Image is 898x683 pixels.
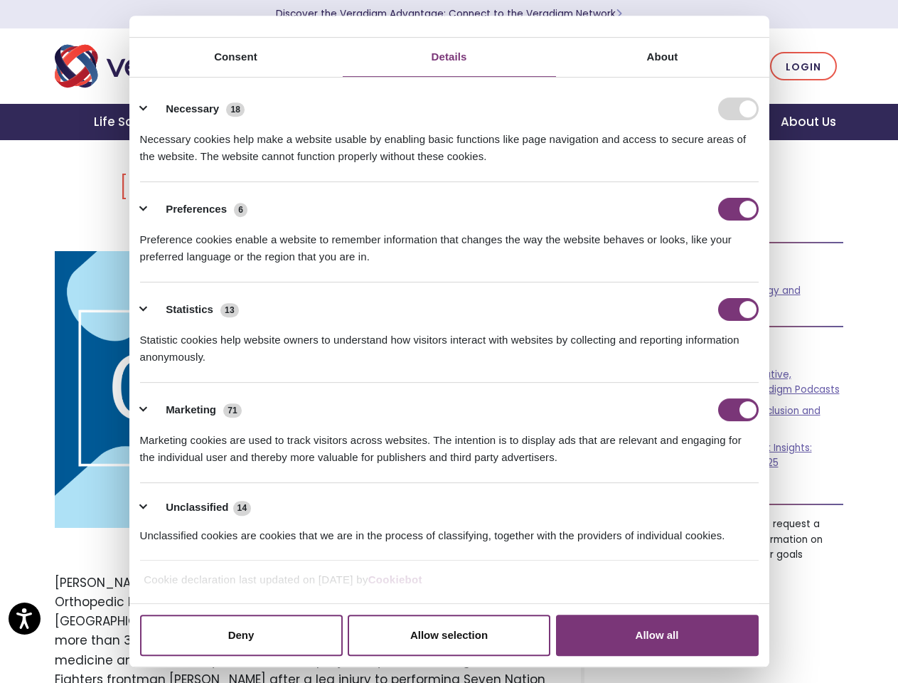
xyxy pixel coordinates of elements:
div: Marketing cookies are used to track visitors across websites. The intention is to display ads tha... [140,421,759,466]
div: Unclassified cookies are cookies that we are in the process of classifying, together with the pro... [140,517,759,544]
button: Marketing (71) [140,398,251,421]
span: Learn More [616,7,622,21]
label: Preferences [166,201,227,218]
label: Marketing [166,402,216,418]
label: Statistics [166,302,213,318]
a: Discover the Veradigm Advantage: Connect to the Veradigm NetworkLearn More [276,7,622,21]
div: Preference cookies enable a website to remember information that changes the way the website beha... [140,221,759,265]
button: Preferences (6) [140,198,257,221]
div: Statistic cookies help website owners to understand how visitors interact with websites by collec... [140,321,759,366]
h1: [PERSON_NAME] – Rock and Roll Orthopedic Innovator [55,174,547,228]
a: Life Sciences [77,104,195,140]
a: Login [770,52,837,81]
a: Cookiebot [368,573,422,586]
button: Allow selection [348,615,550,656]
button: Deny [140,615,343,656]
button: Allow all [556,615,759,656]
button: Necessary (18) [140,97,254,120]
label: Necessary [166,101,219,117]
a: Details [343,38,556,77]
a: About [556,38,769,77]
div: Cookie declaration last updated on [DATE] by [133,571,765,599]
div: Necessary cookies help make a website usable by enabling basic functions like page navigation and... [140,120,759,165]
a: Consent [129,38,343,77]
button: Unclassified (14) [140,499,260,517]
button: Statistics (13) [140,298,248,321]
img: Veradigm logo [55,43,250,90]
a: About Us [764,104,853,140]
